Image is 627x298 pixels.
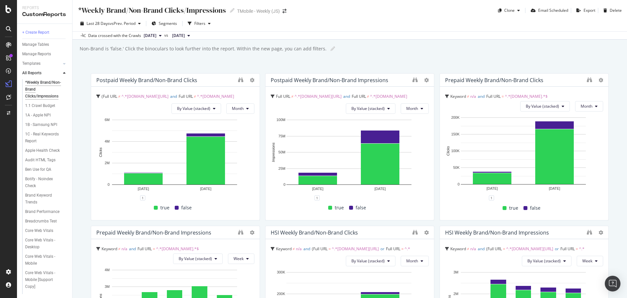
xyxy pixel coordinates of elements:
[412,77,418,82] div: binoculars
[528,5,568,16] button: Email Scheduled
[200,187,212,191] text: [DATE]
[520,101,570,112] button: By Value (stacked)
[265,73,434,220] div: Postpaid Weekly Brand/non-brand ImpressionsFull URL ≠ ^.*[DOMAIN_NAME][URL]andFull URL ≠ ^.*[DOMA...
[504,8,515,13] div: Clone
[555,246,559,252] span: or
[230,8,234,13] i: Edit report name
[78,5,226,15] div: *Weekly Brand/Non-Brand Clicks/Impressions
[453,166,460,169] text: 50K
[25,157,56,164] div: Audit HTML Tags
[177,106,210,111] span: By Value (stacked)
[25,270,68,290] a: Core Web Vitals - Mobile [Support Copy]
[505,94,548,99] span: ^.*[DOMAIN_NAME].*$
[238,77,243,82] div: binoculars
[271,116,427,198] div: A chart.
[330,46,335,51] i: Edit report name
[246,103,251,108] span: =
[25,131,62,145] div: 1C - Real Keywords Report
[329,246,331,252] span: =
[22,51,68,58] a: Manage Reports
[522,256,571,266] button: By Value (stacked)
[470,246,476,252] span: n/a
[25,112,68,119] a: 1A - Apple NPI
[22,41,49,48] div: Manage Tables
[25,147,68,154] a: Apple Health Check
[226,103,254,114] button: Month
[25,218,57,225] div: Breadcrumbs Test
[25,102,55,109] div: 1.1 Crawl Budget
[172,33,185,39] span: 2025 Jul. 25th
[343,94,350,99] span: and
[25,227,68,234] a: Core Web Vitals
[306,103,308,108] span: ≠
[25,121,68,128] a: 1B - Samsung NPI
[96,77,197,83] div: Postpaid Weekly Brand/non-brand Clicks
[22,29,49,36] div: + Create Report
[314,195,320,201] div: 1
[138,187,149,191] text: [DATE]
[22,11,67,18] div: CustomReports
[296,246,302,252] span: n/a
[601,5,622,16] button: Delete
[445,114,602,198] svg: A chart.
[440,73,609,220] div: Prepaid Weekly Brand/non-brand ClicksKeyword ≠ n/aandFull URL = ^.*[DOMAIN_NAME].*$By Value (stac...
[276,118,285,122] text: 100M
[502,94,504,99] span: =
[25,147,60,154] div: Apple Health Check
[453,292,458,296] text: 2M
[401,246,404,252] span: =
[412,230,418,235] div: binoculars
[509,204,518,212] span: true
[228,254,254,264] button: Week
[88,33,141,39] div: Data crossed with the Crawls
[25,227,53,234] div: Core Web Vitals
[22,51,51,58] div: Manage Reports
[582,258,592,264] span: Week
[179,94,193,99] span: Full URL
[137,246,152,252] span: Full URL
[164,32,169,38] span: vs
[170,94,177,99] span: and
[25,218,68,225] a: Breadcrumbs Test
[503,246,505,252] span: =
[576,246,578,252] span: =
[185,18,213,29] button: Filters
[25,121,57,128] div: 1B - Samsung NPI
[104,161,109,165] text: 2M
[103,94,117,99] span: Full URL
[530,204,540,212] span: false
[291,103,305,108] span: Full URL
[181,204,192,212] span: false
[406,258,418,264] span: Month
[22,60,40,67] div: Templates
[169,32,193,40] button: [DATE]
[232,106,244,111] span: Month
[171,103,221,114] button: By Value (stacked)
[277,270,285,274] text: 300K
[192,103,208,108] span: Keyword
[87,21,110,26] span: Last 28 Days
[470,94,476,99] span: n/a
[446,146,450,156] text: Clicks
[129,246,136,252] span: and
[153,246,155,252] span: =
[279,150,285,154] text: 50M
[22,60,61,67] a: Templates
[220,103,227,108] span: and
[25,192,62,206] div: Brand Keyword Trends
[282,9,286,13] div: arrow-right-arrow-left
[156,246,199,252] span: ^.*[DOMAIN_NAME].*$
[313,246,328,252] span: Full URL
[78,18,143,29] button: Last 28 DaysvsPrev. Period
[487,186,498,190] text: [DATE]
[303,246,310,252] span: and
[356,204,366,212] span: false
[25,208,68,215] a: Brand Performance
[25,166,51,173] div: Ben Use for QA
[184,103,190,108] span: and
[110,21,136,26] span: vs Prev. Period
[382,103,384,108] span: ≠
[160,204,169,212] span: true
[386,246,400,252] span: Full URL
[25,102,68,109] a: 1.1 Crawl Budget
